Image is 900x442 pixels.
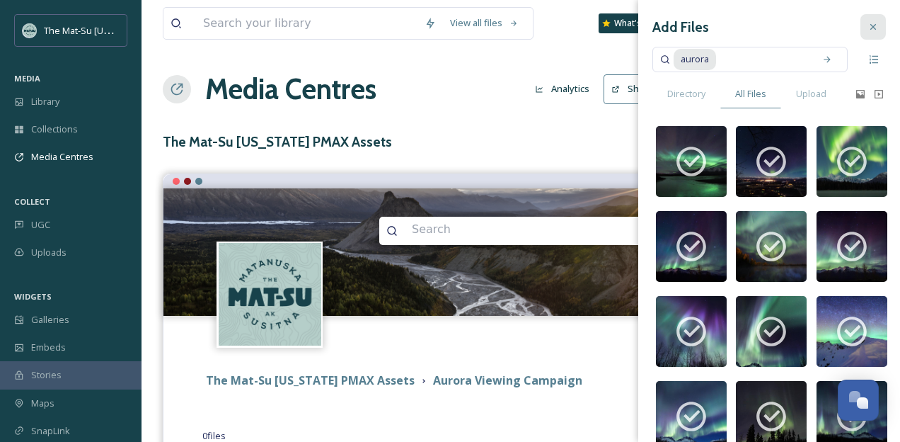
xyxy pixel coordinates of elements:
[31,397,54,410] span: Maps
[31,246,67,259] span: Uploads
[31,218,50,232] span: UGC
[196,8,417,39] input: Search your library
[735,87,766,101] span: All Files
[14,291,52,302] span: WIDGETS
[31,150,93,164] span: Media Centres
[674,49,716,69] span: aurora
[656,211,727,282] img: 22d4a7d1-6bed-42f5-83d4-27f723b8ddeb.jpg
[31,368,62,382] span: Stories
[163,132,879,152] h3: The Mat-Su [US_STATE] PMAX Assets
[14,73,40,84] span: MEDIA
[599,13,669,33] a: What's New
[736,296,807,367] img: 327192c5-6084-4c00-8e99-a03f7a454e32.jpg
[219,243,321,346] img: Social_thumbnail.png
[206,373,415,388] strong: The Mat-Su [US_STATE] PMAX Assets
[31,341,66,354] span: Embeds
[31,123,78,136] span: Collections
[405,214,599,245] input: Search
[528,75,604,103] a: Analytics
[817,211,887,282] img: 39a1f4df-4a9d-4a6f-824f-e4d8b20b6275.jpg
[796,87,826,101] span: Upload
[656,126,727,197] img: 344d752b-415d-4d95-a410-ee480dabb751.jpg
[31,313,69,327] span: Galleries
[736,211,807,282] img: 3780f573-f53f-474c-b0ee-0c55ae5e7fad.jpg
[817,296,887,367] img: 0c3616c6-4a6a-48e1-83df-035479b91ca7.jpg
[604,74,661,103] button: Share
[205,68,376,110] a: Media Centres
[736,126,807,197] img: fd97ada5-4215-4cd6-a329-e3190b004015.jpg
[44,23,142,37] span: The Mat-Su [US_STATE]
[652,17,709,38] h3: Add Files
[31,95,59,108] span: Library
[443,9,526,37] a: View all files
[817,126,887,197] img: 16e24c0a-db98-452f-a7b2-e26fa97236e5.jpg
[433,373,582,388] strong: Aurora Viewing Campaign
[14,196,50,207] span: COLLECT
[31,424,70,438] span: SnapLink
[656,296,727,367] img: 7dc5c634-70c9-414b-93aa-2c03e04721b9.jpg
[163,188,878,316] img: mlenny-17955822254994160.jpeg
[23,23,37,38] img: Social_thumbnail.png
[528,75,596,103] button: Analytics
[838,380,879,421] button: Open Chat
[667,87,705,101] span: Directory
